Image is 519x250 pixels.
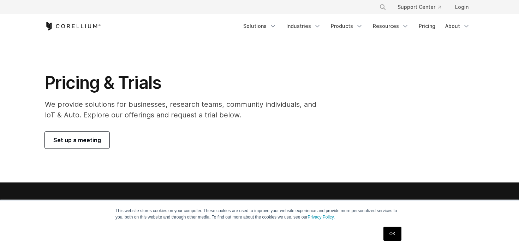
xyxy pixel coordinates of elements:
[449,1,474,13] a: Login
[414,20,440,33] a: Pricing
[45,72,326,93] h1: Pricing & Trials
[383,227,401,241] a: OK
[371,1,474,13] div: Navigation Menu
[115,208,404,220] p: This website stores cookies on your computer. These cookies are used to improve your website expe...
[45,99,326,120] p: We provide solutions for businesses, research teams, community individuals, and IoT & Auto. Explo...
[45,132,109,149] a: Set up a meeting
[376,1,389,13] button: Search
[327,20,367,33] a: Products
[282,20,325,33] a: Industries
[369,20,413,33] a: Resources
[239,20,474,33] div: Navigation Menu
[308,215,335,220] a: Privacy Policy.
[441,20,474,33] a: About
[239,20,281,33] a: Solutions
[53,136,101,144] span: Set up a meeting
[392,1,447,13] a: Support Center
[45,22,101,30] a: Corellium Home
